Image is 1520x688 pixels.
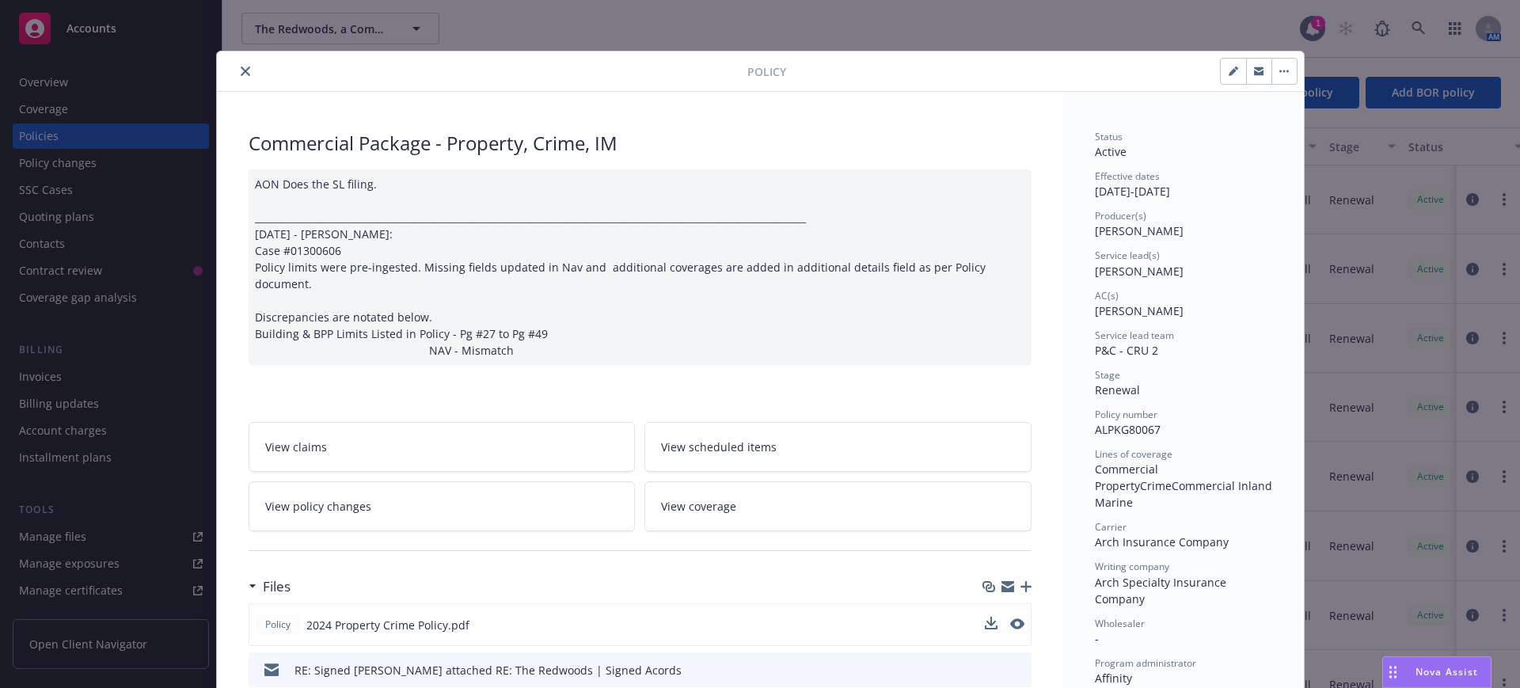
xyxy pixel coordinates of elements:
span: Nova Assist [1415,665,1478,678]
span: Crime [1140,478,1172,493]
span: Arch Specialty Insurance Company [1095,575,1229,606]
span: Commercial Property [1095,462,1161,493]
div: Files [249,576,291,597]
span: [PERSON_NAME] [1095,223,1184,238]
span: Affinity [1095,671,1132,686]
button: preview file [1011,662,1025,678]
span: ALPKG80067 [1095,422,1161,437]
span: Status [1095,130,1123,143]
span: Stage [1095,368,1120,382]
button: preview file [1010,618,1024,629]
span: [PERSON_NAME] [1095,264,1184,279]
a: View policy changes [249,481,636,531]
span: AC(s) [1095,289,1119,302]
span: Policy number [1095,408,1157,421]
button: Nova Assist [1382,656,1491,688]
h3: Files [263,576,291,597]
span: Renewal [1095,382,1140,397]
span: P&C - CRU 2 [1095,343,1158,358]
button: download file [985,617,997,629]
div: RE: Signed [PERSON_NAME] attached RE: The Redwoods | Signed Acords [294,662,682,678]
button: download file [985,617,997,633]
span: Wholesaler [1095,617,1145,630]
span: [PERSON_NAME] [1095,303,1184,318]
span: Commercial Inland Marine [1095,478,1275,510]
span: Arch Insurance Company [1095,534,1229,549]
div: AON Does the SL filing. _________________________________________________________________________... [249,169,1032,365]
a: View scheduled items [644,422,1032,472]
span: Writing company [1095,560,1169,573]
span: Policy [747,63,786,80]
span: Lines of coverage [1095,447,1172,461]
div: Drag to move [1383,657,1403,687]
span: Program administrator [1095,656,1196,670]
span: View policy changes [265,498,371,515]
span: View claims [265,439,327,455]
a: View claims [249,422,636,472]
div: Commercial Package - Property, Crime, IM [249,130,1032,157]
span: Producer(s) [1095,209,1146,222]
a: View coverage [644,481,1032,531]
span: 2024 Property Crime Policy.pdf [306,617,469,633]
span: View scheduled items [661,439,777,455]
button: download file [986,662,998,678]
span: Service lead(s) [1095,249,1160,262]
span: View coverage [661,498,736,515]
span: Effective dates [1095,169,1160,183]
span: - [1095,631,1099,646]
div: [DATE] - [DATE] [1095,169,1272,200]
span: Service lead team [1095,329,1174,342]
button: preview file [1010,617,1024,633]
span: Active [1095,144,1127,159]
span: Policy [262,618,294,632]
button: close [236,62,255,81]
span: Carrier [1095,520,1127,534]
